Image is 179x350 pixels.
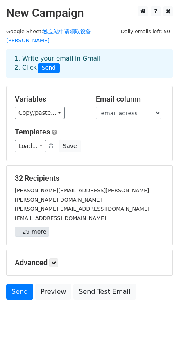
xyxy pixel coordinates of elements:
a: Templates [15,127,50,136]
span: Daily emails left: 50 [118,27,173,36]
a: +29 more [15,227,49,237]
h5: Email column [96,95,165,104]
a: Send [6,284,33,300]
small: [EMAIL_ADDRESS][DOMAIN_NAME] [15,215,106,221]
div: 1. Write your email in Gmail 2. Click [8,54,171,73]
a: Daily emails left: 50 [118,28,173,34]
h5: Advanced [15,258,164,267]
small: Google Sheet: [6,28,93,44]
h2: New Campaign [6,6,173,20]
a: Copy/paste... [15,107,65,119]
a: 独立站申请领取设备-[PERSON_NAME] [6,28,93,44]
button: Save [59,140,80,152]
a: Send Test Email [73,284,136,300]
h5: 32 Recipients [15,174,164,183]
a: Load... [15,140,46,152]
span: Send [38,63,60,73]
small: [PERSON_NAME][EMAIL_ADDRESS][PERSON_NAME][PERSON_NAME][DOMAIN_NAME] [15,187,149,203]
a: Preview [35,284,71,300]
h5: Variables [15,95,84,104]
small: [PERSON_NAME][EMAIL_ADDRESS][DOMAIN_NAME] [15,206,150,212]
iframe: Chat Widget [138,311,179,350]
